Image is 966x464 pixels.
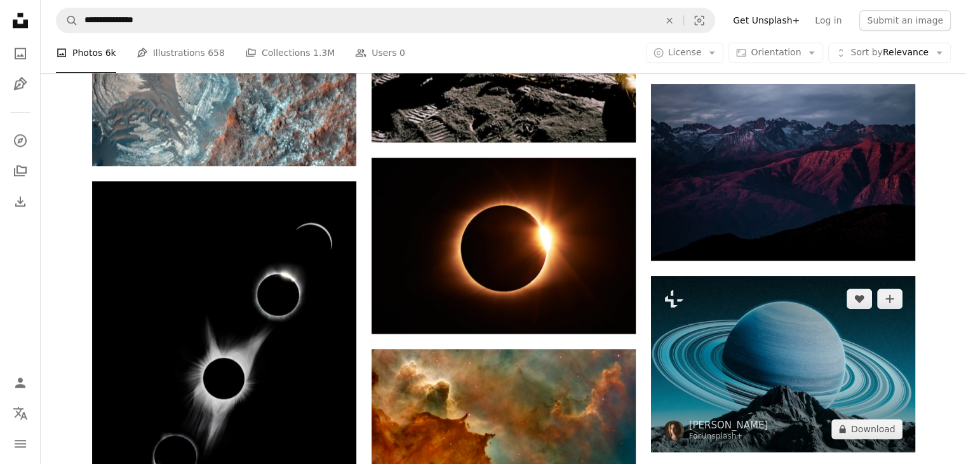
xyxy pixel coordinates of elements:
button: Sort byRelevance [828,43,951,64]
button: Orientation [728,43,823,64]
a: An artist's rendering of a planet with rings around it [651,358,915,369]
button: Menu [8,431,33,456]
a: Illustrations 658 [137,33,225,74]
span: 0 [399,46,405,60]
img: aerial photo of brown moutains [651,84,915,261]
a: lunar eclipse [92,372,356,384]
button: License [646,43,724,64]
button: Clear [655,8,683,32]
a: Illustrations [8,71,33,97]
span: Orientation [751,48,801,58]
button: Add to Collection [877,289,902,309]
a: Collections 1.3M [245,33,335,74]
span: Sort by [850,48,882,58]
a: Explore [8,128,33,153]
a: Users 0 [355,33,405,74]
a: top view land under clouds [92,77,356,88]
a: Get Unsplash+ [725,10,807,31]
button: Like [847,289,872,309]
span: 1.3M [313,46,335,60]
button: Search Unsplash [57,8,78,32]
a: aerial photo of brown moutains [651,166,915,177]
a: Collections [8,158,33,184]
a: [PERSON_NAME] [689,419,768,432]
a: Log in / Sign up [8,370,33,395]
a: Nebula [372,406,636,418]
span: Relevance [850,47,929,60]
a: Log in [807,10,849,31]
button: Submit an image [859,10,951,31]
span: 658 [208,46,225,60]
img: An artist's rendering of a planet with rings around it [651,276,915,452]
a: Unsplash+ [701,432,743,440]
a: Photos [8,41,33,66]
span: License [668,48,702,58]
a: Download History [8,189,33,214]
button: Download [831,419,902,439]
form: Find visuals sitewide [56,8,715,33]
a: moon eclipse [372,240,636,251]
img: moon eclipse [372,158,636,334]
div: For [689,432,768,442]
button: Language [8,400,33,426]
img: Go to Alex Shuper's profile [664,420,684,440]
button: Visual search [684,8,714,32]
